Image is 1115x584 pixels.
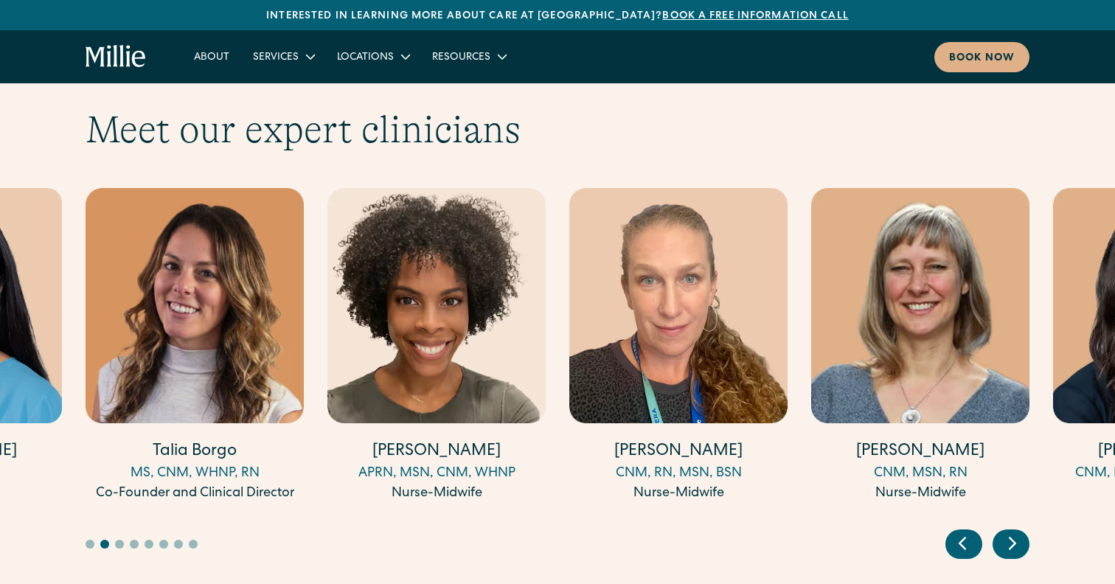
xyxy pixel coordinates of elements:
[159,540,168,549] button: Go to slide 6
[993,529,1029,559] div: Next slide
[327,464,546,484] div: APRN, MSN, CNM, WHNP
[86,45,147,69] a: home
[86,188,304,504] a: Talia BorgoMS, CNM, WHNP, RNCo-Founder and Clinical Director
[811,464,1029,484] div: CNM, MSN, RN
[811,441,1029,464] h4: [PERSON_NAME]
[569,188,788,506] div: 5 / 17
[86,441,304,464] h4: Talia Borgo
[86,540,94,549] button: Go to slide 1
[569,441,788,464] h4: [PERSON_NAME]
[811,188,1029,506] div: 6 / 17
[86,188,304,506] div: 3 / 17
[182,44,241,69] a: About
[811,484,1029,504] div: Nurse-Midwife
[174,540,183,549] button: Go to slide 7
[327,441,546,464] h4: [PERSON_NAME]
[432,50,490,66] div: Resources
[327,484,546,504] div: Nurse-Midwife
[325,44,420,69] div: Locations
[420,44,517,69] div: Resources
[945,529,982,559] div: Previous slide
[662,11,848,21] a: Book a free information call
[811,188,1029,504] a: [PERSON_NAME]CNM, MSN, RNNurse-Midwife
[86,107,1029,153] h2: Meet our expert clinicians
[569,484,788,504] div: Nurse-Midwife
[189,540,198,549] button: Go to slide 8
[130,540,139,549] button: Go to slide 4
[569,188,788,504] a: [PERSON_NAME]CNM, RN, MSN, BSNNurse-Midwife
[86,484,304,504] div: Co-Founder and Clinical Director
[145,540,153,549] button: Go to slide 5
[241,44,325,69] div: Services
[86,464,304,484] div: MS, CNM, WHNP, RN
[327,188,546,506] div: 4 / 17
[100,540,109,549] button: Go to slide 2
[337,50,394,66] div: Locations
[949,51,1015,66] div: Book now
[327,188,546,504] a: [PERSON_NAME]APRN, MSN, CNM, WHNPNurse-Midwife
[115,540,124,549] button: Go to slide 3
[569,464,788,484] div: CNM, RN, MSN, BSN
[934,42,1029,72] a: Book now
[253,50,299,66] div: Services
